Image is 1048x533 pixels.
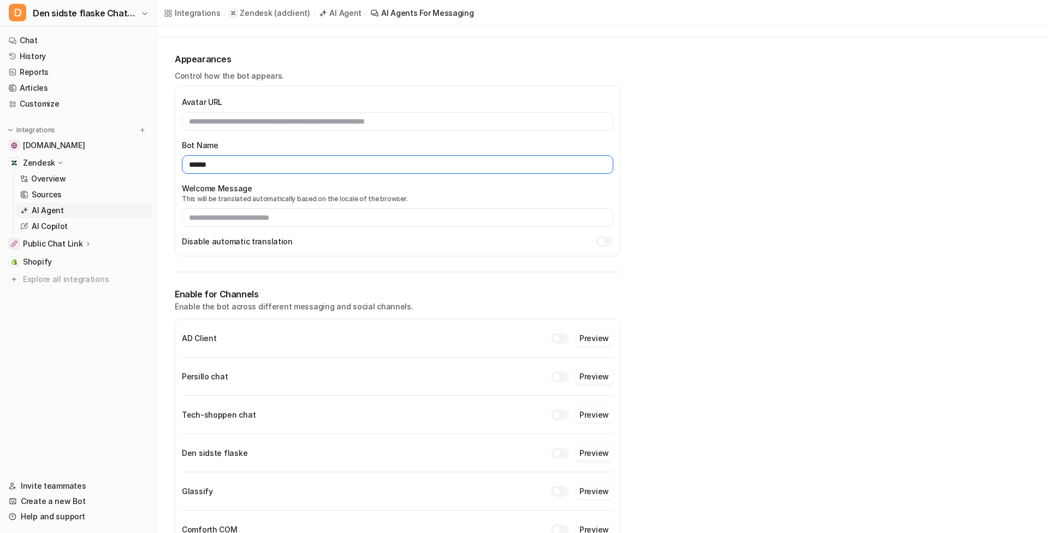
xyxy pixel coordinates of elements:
a: History [4,49,152,64]
img: densidsteflaske.dk [11,142,17,149]
button: Preview [575,330,613,346]
div: AI Agent [329,7,362,19]
label: Welcome Message [182,183,613,194]
a: Chat [4,33,152,48]
a: Explore all integrations [4,272,152,287]
button: Preview [575,368,613,384]
div: Integrations [175,7,221,19]
h2: Den sidste flaske [182,447,247,459]
p: Zendesk [23,157,55,168]
h2: Persillo chat [182,371,228,382]
p: Sources [32,189,62,200]
img: Public Chat Link [11,241,17,247]
a: AI Agents for messaging [370,7,474,19]
p: Enable the bot across different messaging and social channels. [175,301,620,312]
p: Integrations [16,126,55,134]
div: AI Agents for messaging [381,7,474,19]
img: Shopify [11,259,17,265]
span: This will be translated automatically based on the locale of the browser. [182,194,613,204]
span: Den sidste flaske Chatbot [33,5,138,21]
a: densidsteflaske.dk[DOMAIN_NAME] [4,138,152,153]
span: Shopify [23,256,52,267]
a: Create a new Bot [4,494,152,509]
span: Explore all integrations [23,271,148,288]
label: Disable automatic translation [182,236,293,247]
img: menu_add.svg [139,126,146,134]
a: Help and support [4,509,152,524]
button: Preview [575,483,613,499]
a: Overview [16,171,152,186]
p: AI Copilot [32,221,68,232]
button: Preview [575,407,613,423]
a: Customize [4,96,152,112]
a: AI Copilot [16,219,152,234]
label: Bot Name [182,139,613,151]
button: Preview [575,445,613,461]
a: ShopifyShopify [4,254,152,270]
p: ( adclient ) [274,8,310,19]
span: / [365,8,367,18]
p: Control how the bot appears. [175,70,620,81]
a: AI Agent [318,7,362,19]
a: Sources [16,187,152,202]
a: Reports [4,65,152,80]
a: AI Agent [16,203,152,218]
img: expand menu [7,126,14,134]
h2: Glassify [182,485,213,497]
p: Zendesk [240,8,272,19]
a: Integrations [164,7,221,19]
span: / [224,8,226,18]
a: Invite teammates [4,478,152,494]
span: [DOMAIN_NAME] [23,140,85,151]
h2: Tech-shoppen chat [182,409,256,420]
a: Articles [4,80,152,96]
a: Zendesk(adclient) [229,8,310,19]
button: Integrations [4,125,58,136]
p: AI Agent [32,205,64,216]
h1: Enable for Channels [175,288,620,301]
p: Overview [31,173,66,184]
p: Public Chat Link [23,238,83,249]
img: Zendesk [11,160,17,166]
img: explore all integrations [9,274,20,285]
span: D [9,4,26,21]
label: Avatar URL [182,96,613,108]
span: / [313,8,316,18]
h2: AD Client [182,332,216,344]
h1: Appearances [175,52,620,66]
